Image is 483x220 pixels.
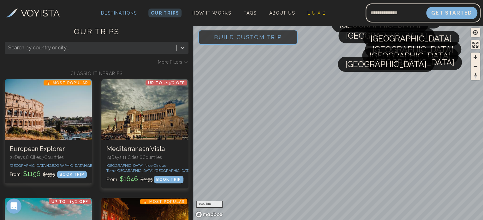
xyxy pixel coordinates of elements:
img: Voyista Logo [6,9,18,17]
span: [GEOGRAPHIC_DATA] • [10,163,48,168]
p: 24 Days, 11 Cities, 6 Countr ies [106,154,183,160]
p: 🔥 Most Popular [44,80,91,85]
span: $ 1196 [22,170,42,178]
a: FAQs [241,9,259,17]
button: Reset bearing to north [471,71,480,80]
p: From [106,174,152,183]
button: Enter fullscreen [471,40,480,49]
span: [GEOGRAPHIC_DATA] [346,28,427,43]
button: Get Started [426,7,477,19]
span: [GEOGRAPHIC_DATA] • [116,168,155,173]
div: BOOK TRIP [154,176,183,183]
span: [GEOGRAPHIC_DATA] • [155,168,193,173]
span: [GEOGRAPHIC_DATA] [370,48,451,63]
span: Build Custom Trip [204,24,292,51]
button: Build Custom Trip [198,30,298,45]
span: How It Works [192,10,231,16]
span: $ 1595 [43,172,55,177]
span: [GEOGRAPHIC_DATA] [371,31,452,46]
a: Mediterranean VistaUp to -15% OFFMediterranean Vista24Days,11 Cities,6Countries[GEOGRAPHIC_DATA]•... [101,79,188,188]
a: About Us [267,9,297,17]
span: L U X E [307,10,325,16]
p: Up to -15% OFF [49,199,91,204]
h2: CLASSIC ITINERARIES [5,70,188,77]
div: BOOK TRIP [57,171,87,178]
button: Zoom in [471,53,480,62]
span: FAQs [244,10,257,16]
span: Our Trips [151,10,179,16]
a: How It Works [189,9,234,17]
span: $ 2195 [140,177,152,182]
p: 22 Days, 8 Cities, 7 Countr ies [10,154,87,160]
a: Mapbox homepage [195,211,223,218]
button: Find my location [471,28,480,37]
span: [GEOGRAPHIC_DATA] [373,42,454,57]
span: [GEOGRAPHIC_DATA] • [86,163,124,168]
span: Nice • [145,163,154,168]
input: Email address [366,5,426,21]
span: $ 1646 [118,175,139,183]
button: Zoom out [471,62,480,71]
p: 🔥 Most Popular [140,199,187,204]
span: [GEOGRAPHIC_DATA] [345,57,426,72]
span: More Filters [158,59,182,65]
div: 1,000 km [196,201,223,208]
h1: OUR TRIPS [5,27,188,42]
h3: European Explorer [10,145,87,153]
a: Our Trips [148,9,182,17]
span: [GEOGRAPHIC_DATA] • [48,163,86,168]
span: [GEOGRAPHIC_DATA] [373,55,454,70]
span: Destinations [98,8,140,27]
a: VOYISTA [6,6,60,20]
p: From [10,169,55,178]
span: [GEOGRAPHIC_DATA] • [106,163,145,168]
a: L U X E [305,9,328,17]
h3: Mediterranean Vista [106,145,183,153]
span: About Us [269,10,295,16]
iframe: Intercom live chat [6,198,21,214]
a: European Explorer🔥 Most PopularEuropean Explorer22Days,8 Cities,7Countries[GEOGRAPHIC_DATA]•[GEOG... [5,79,92,183]
canvas: Map [193,25,483,220]
h3: VOYISTA [21,6,60,20]
p: Up to -15% OFF [146,80,187,85]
